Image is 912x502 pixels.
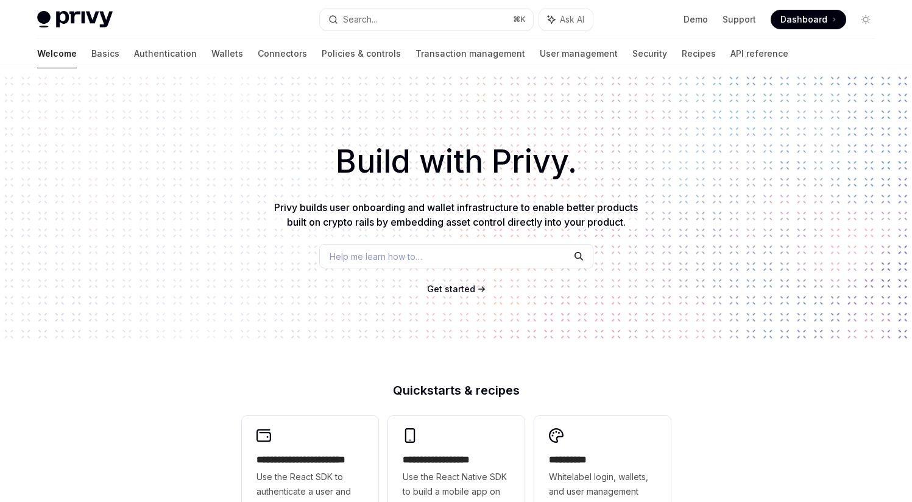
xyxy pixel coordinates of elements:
[560,13,584,26] span: Ask AI
[19,138,893,185] h1: Build with Privy.
[322,39,401,68] a: Policies & controls
[427,283,475,295] a: Get started
[330,250,422,263] span: Help me learn how to…
[211,39,243,68] a: Wallets
[540,39,618,68] a: User management
[684,13,708,26] a: Demo
[730,39,788,68] a: API reference
[91,39,119,68] a: Basics
[771,10,846,29] a: Dashboard
[632,39,667,68] a: Security
[427,284,475,294] span: Get started
[343,12,377,27] div: Search...
[37,39,77,68] a: Welcome
[723,13,756,26] a: Support
[242,384,671,396] h2: Quickstarts & recipes
[539,9,593,30] button: Ask AI
[682,39,716,68] a: Recipes
[780,13,827,26] span: Dashboard
[513,15,526,24] span: ⌘ K
[134,39,197,68] a: Authentication
[856,10,875,29] button: Toggle dark mode
[258,39,307,68] a: Connectors
[274,201,638,228] span: Privy builds user onboarding and wallet infrastructure to enable better products built on crypto ...
[37,11,113,28] img: light logo
[320,9,533,30] button: Search...⌘K
[415,39,525,68] a: Transaction management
